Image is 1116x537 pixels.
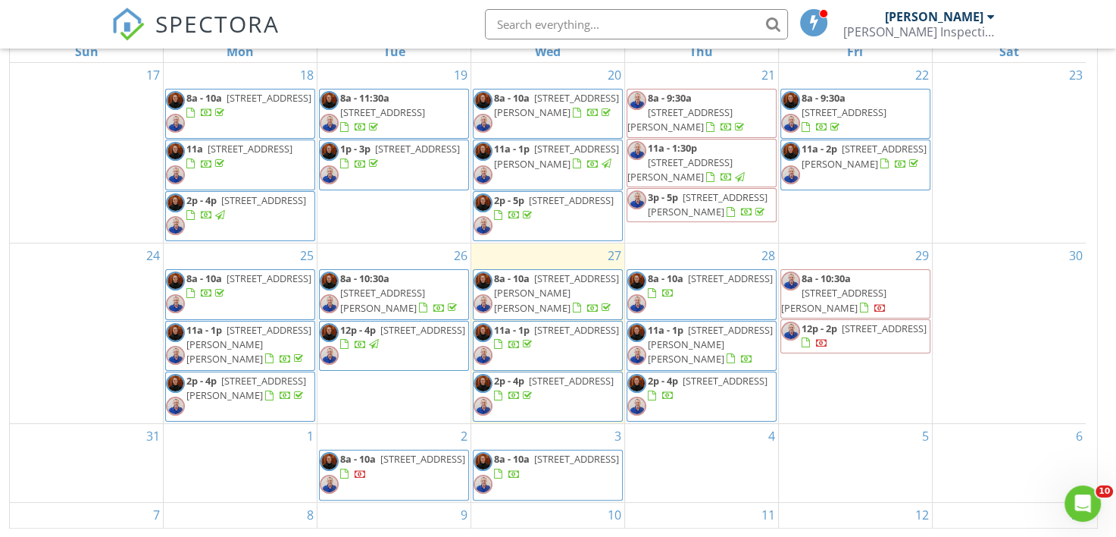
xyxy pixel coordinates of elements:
a: 12p - 4p [STREET_ADDRESS] [319,321,469,371]
span: 8a - 10a [186,272,222,285]
a: 8a - 10a [STREET_ADDRESS] [340,452,465,480]
a: Go to August 27, 2025 [605,243,624,268]
a: 2p - 4p [STREET_ADDRESS] [627,372,777,422]
img: resized_20220202_173638.jpeg [166,165,185,184]
a: 2p - 4p [STREET_ADDRESS][PERSON_NAME] [186,374,306,402]
img: resized_20220202_173638.jpeg [627,294,646,313]
a: 2p - 5p [STREET_ADDRESS] [494,193,614,221]
a: 11a - 1p [STREET_ADDRESS] [473,321,623,371]
a: Tuesday [380,41,408,62]
span: [STREET_ADDRESS] [221,193,306,207]
img: headshot_hi_res.jpg [166,374,185,393]
a: 8a - 10a [STREET_ADDRESS] [319,450,469,500]
a: Go to September 4, 2025 [765,424,778,448]
a: Go to September 2, 2025 [458,424,470,448]
td: Go to August 20, 2025 [471,63,625,243]
td: Go to August 22, 2025 [778,63,932,243]
a: Go to August 19, 2025 [451,63,470,87]
span: 8a - 10a [340,452,376,466]
img: resized_20220202_173638.jpeg [474,475,492,494]
a: Go to August 18, 2025 [297,63,317,87]
a: 8a - 10:30a [STREET_ADDRESS][PERSON_NAME] [340,272,460,314]
img: resized_20220202_173638.jpeg [474,346,492,365]
a: 2p - 4p [STREET_ADDRESS] [473,372,623,422]
span: [STREET_ADDRESS] [380,452,465,466]
span: [STREET_ADDRESS] [340,105,425,119]
span: 12p - 4p [340,323,376,337]
img: resized_20220202_173638.jpeg [320,346,339,365]
span: [STREET_ADDRESS] [529,374,614,388]
span: [STREET_ADDRESS][PERSON_NAME] [781,286,886,314]
td: Go to August 27, 2025 [471,243,625,424]
a: 8a - 10:30a [STREET_ADDRESS][PERSON_NAME] [781,272,886,314]
img: resized_20220202_173638.jpeg [320,165,339,184]
a: 11a - 1p [STREET_ADDRESS][PERSON_NAME][PERSON_NAME] [186,323,311,366]
a: Go to September 5, 2025 [919,424,932,448]
span: 1p - 3p [340,142,370,155]
span: [STREET_ADDRESS][PERSON_NAME][PERSON_NAME] [494,272,619,314]
img: headshot_hi_res.jpg [320,142,339,161]
a: 8a - 10a [STREET_ADDRESS] [186,272,311,300]
a: 2p - 4p [STREET_ADDRESS] [186,193,306,221]
td: Go to August 24, 2025 [10,243,164,424]
img: resized_20220202_173638.jpeg [627,141,646,160]
img: headshot_hi_res.jpg [474,272,492,290]
td: Go to August 19, 2025 [317,63,471,243]
span: [STREET_ADDRESS] [208,142,292,155]
a: SPECTORA [111,20,280,52]
img: headshot_hi_res.jpg [320,323,339,342]
a: 11a - 1p [STREET_ADDRESS][PERSON_NAME][PERSON_NAME] [627,321,777,371]
span: [STREET_ADDRESS] [534,452,619,466]
td: Go to September 6, 2025 [932,424,1086,502]
a: 8a - 10a [STREET_ADDRESS] [473,450,623,500]
img: resized_20220202_173638.jpeg [474,165,492,184]
span: [STREET_ADDRESS] [802,105,886,119]
img: The Best Home Inspection Software - Spectora [111,8,145,41]
span: 11a - 1:30p [648,141,697,155]
img: resized_20220202_173638.jpeg [474,216,492,235]
img: headshot_hi_res.jpg [474,452,492,471]
img: resized_20220202_173638.jpeg [627,91,646,110]
a: 8a - 10a [STREET_ADDRESS] [165,269,315,319]
td: Go to August 21, 2025 [624,63,778,243]
a: 1p - 3p [STREET_ADDRESS] [319,140,469,190]
a: 8a - 10a [STREET_ADDRESS][PERSON_NAME] [494,91,619,119]
a: 8a - 10a [STREET_ADDRESS][PERSON_NAME][PERSON_NAME] [473,269,623,319]
a: 11a [STREET_ADDRESS] [165,140,315,190]
a: Sunday [72,41,102,62]
a: Go to September 7, 2025 [150,503,163,527]
a: 2p - 4p [STREET_ADDRESS] [165,191,315,241]
span: 8a - 10a [648,272,683,285]
input: Search everything... [485,9,788,39]
span: [STREET_ADDRESS][PERSON_NAME] [494,91,619,119]
td: Go to September 1, 2025 [164,424,317,502]
img: headshot_hi_res.jpg [166,193,185,212]
a: Go to September 8, 2025 [304,503,317,527]
a: 12p - 2p [STREET_ADDRESS] [780,319,930,353]
a: Go to August 24, 2025 [143,243,163,268]
a: 11a - 1p [STREET_ADDRESS][PERSON_NAME] [494,142,619,170]
span: [STREET_ADDRESS][PERSON_NAME] [494,142,619,170]
img: resized_20220202_173638.jpeg [781,165,800,184]
a: Go to September 12, 2025 [912,503,932,527]
span: [STREET_ADDRESS] [227,91,311,105]
img: headshot_hi_res.jpg [474,374,492,393]
a: 3p - 5p [STREET_ADDRESS][PERSON_NAME] [627,188,777,222]
span: [STREET_ADDRESS][PERSON_NAME] [627,155,733,184]
span: [STREET_ADDRESS] [688,272,773,285]
img: headshot_hi_res.jpg [474,142,492,161]
span: 11a - 1p [648,323,683,337]
iframe: Intercom live chat [1064,485,1101,522]
td: Go to September 4, 2025 [624,424,778,502]
img: headshot_hi_res.jpg [627,323,646,342]
span: 2p - 4p [648,374,678,388]
td: Go to August 17, 2025 [10,63,164,243]
img: headshot_hi_res.jpg [781,142,800,161]
a: Friday [844,41,866,62]
a: Go to August 26, 2025 [451,243,470,268]
td: Go to August 30, 2025 [932,243,1086,424]
a: 8a - 10:30a [STREET_ADDRESS][PERSON_NAME] [780,269,930,319]
td: Go to September 3, 2025 [471,424,625,502]
img: headshot_hi_res.jpg [627,272,646,290]
span: 10 [1096,485,1113,498]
